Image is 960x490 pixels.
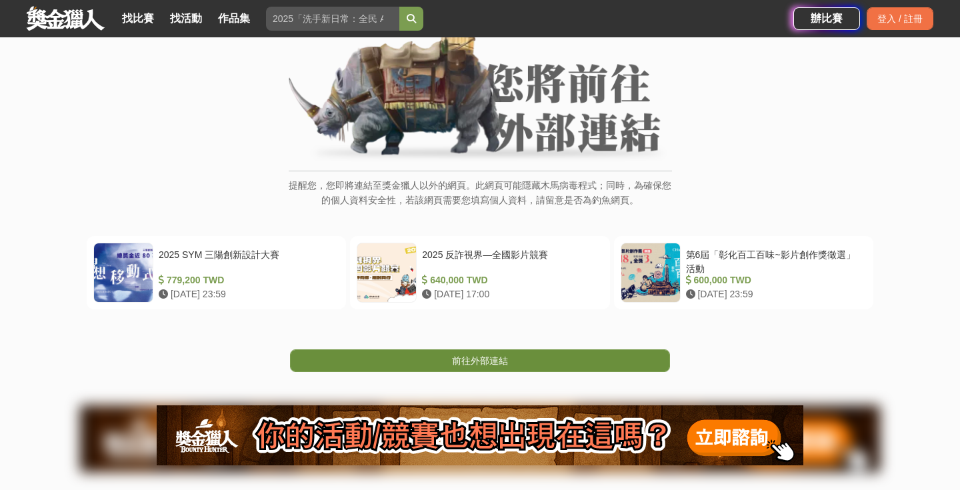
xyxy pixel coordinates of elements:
div: 第6屆「彰化百工百味~影片創作獎徵選」活動 [686,248,861,273]
div: 2025 SYM 三陽創新設計大賽 [159,248,334,273]
div: 640,000 TWD [422,273,597,287]
span: 前往外部連結 [452,355,508,366]
a: 找比賽 [117,9,159,28]
div: 779,200 TWD [159,273,334,287]
div: 600,000 TWD [686,273,861,287]
img: External Link Banner [289,13,672,164]
a: 作品集 [213,9,255,28]
p: 提醒您，您即將連結至獎金獵人以外的網頁。此網頁可能隱藏木馬病毒程式；同時，為確保您的個人資料安全性，若該網頁需要您填寫個人資料，請留意是否為釣魚網頁。 [289,178,672,221]
div: [DATE] 17:00 [422,287,597,301]
a: 第6屆「彰化百工百味~影片創作獎徵選」活動 600,000 TWD [DATE] 23:59 [614,236,873,309]
input: 2025「洗手新日常：全民 ALL IN」洗手歌全台徵選 [266,7,399,31]
div: 2025 反詐視界—全國影片競賽 [422,248,597,273]
div: [DATE] 23:59 [159,287,334,301]
img: 905fc34d-8193-4fb2-a793-270a69788fd0.png [157,405,803,465]
a: 2025 反詐視界—全國影片競賽 640,000 TWD [DATE] 17:00 [350,236,609,309]
div: [DATE] 23:59 [686,287,861,301]
a: 2025 SYM 三陽創新設計大賽 779,200 TWD [DATE] 23:59 [87,236,346,309]
a: 找活動 [165,9,207,28]
a: 前往外部連結 [290,349,670,372]
div: 登入 / 註冊 [867,7,933,30]
a: 辦比賽 [793,7,860,30]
